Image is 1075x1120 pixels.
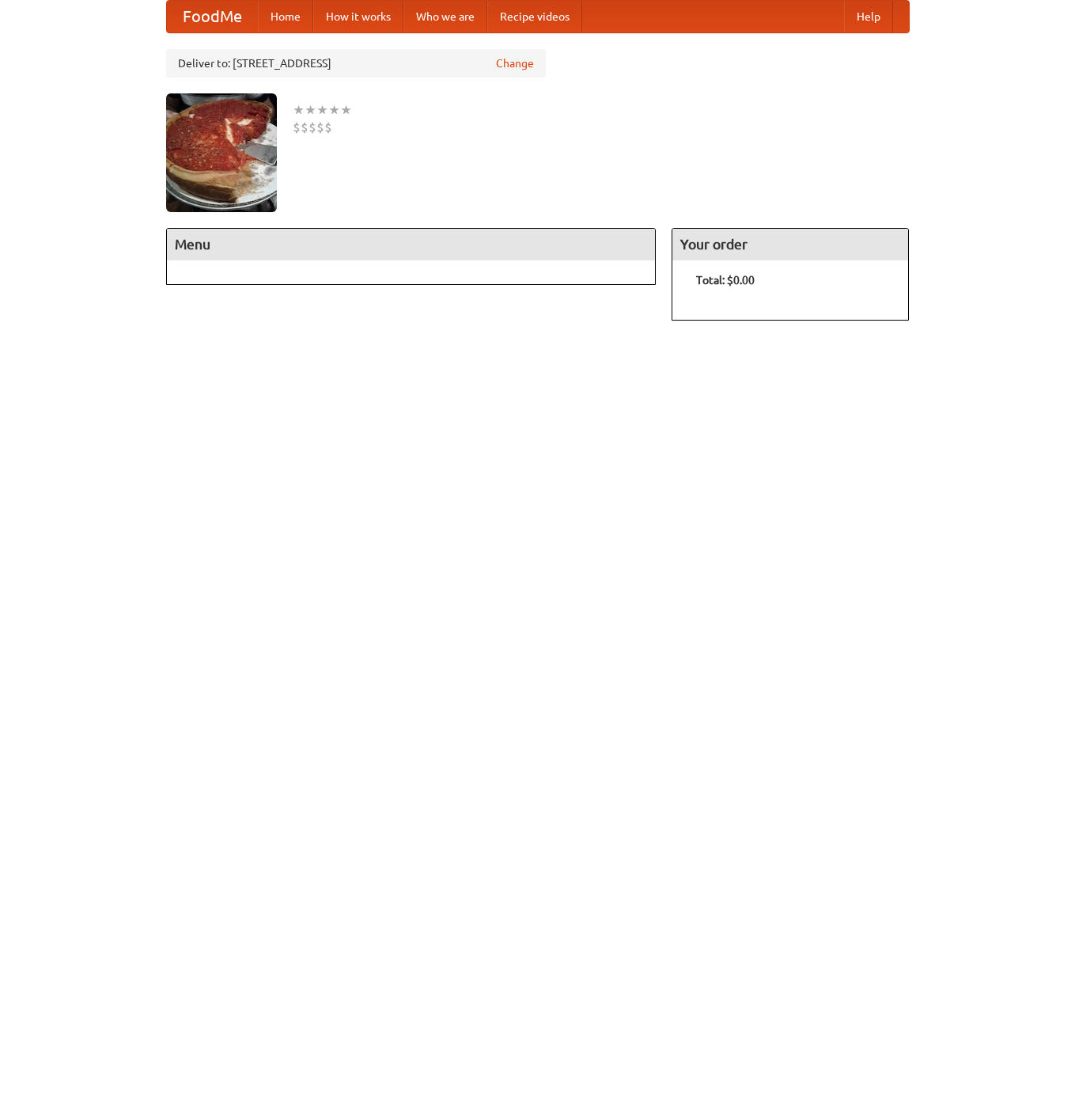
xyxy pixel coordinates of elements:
a: FoodMe [167,1,258,32]
a: Who we are [403,1,487,32]
a: Recipe videos [487,1,582,32]
li: $ [324,119,332,136]
li: ★ [293,101,305,119]
img: angular.jpg [166,93,277,212]
b: Total: $0.00 [696,274,755,287]
h4: Your order [672,229,908,260]
li: $ [293,119,301,136]
h4: Menu [167,229,656,260]
a: Change [496,55,534,71]
a: Help [844,1,893,32]
li: ★ [340,101,352,119]
div: Deliver to: [STREET_ADDRESS] [166,49,546,78]
li: $ [308,119,316,136]
li: ★ [316,101,328,119]
li: $ [316,119,324,136]
a: How it works [313,1,403,32]
li: ★ [328,101,340,119]
li: $ [301,119,308,136]
li: ★ [305,101,316,119]
a: Home [258,1,313,32]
